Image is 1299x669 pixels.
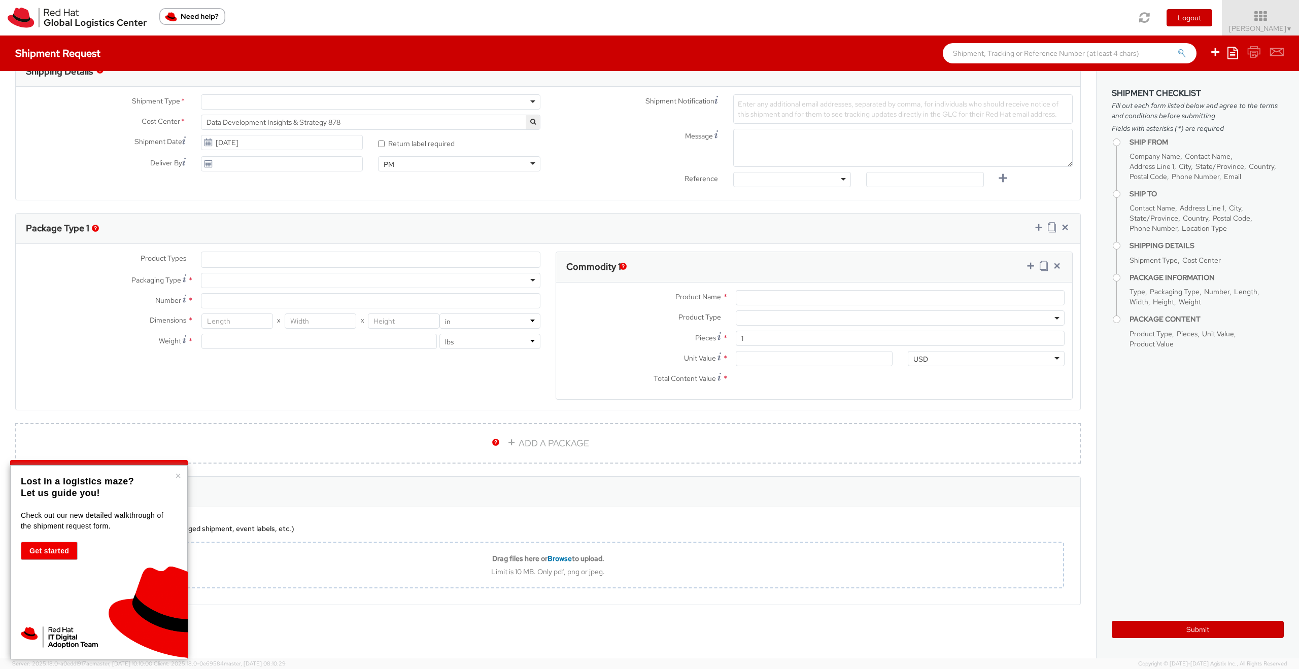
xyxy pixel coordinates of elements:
[678,312,721,322] span: Product Type
[1130,214,1178,223] span: State/Province
[1177,329,1198,338] span: Pieces
[384,159,394,169] div: PM
[738,99,1058,119] span: Enter any additional email addresses, separated by comma, for individuals who should receive noti...
[1130,287,1145,296] span: Type
[134,136,182,147] span: Shipment Date
[15,423,1081,464] a: ADD A PACKAGE
[1112,89,1284,98] h3: Shipment Checklist
[378,140,385,147] input: Return label required
[12,660,152,667] span: Server: 2025.18.0-a0edd1917ac
[159,8,225,25] button: Need help?
[1229,203,1241,213] span: City
[1130,152,1180,161] span: Company Name
[1130,339,1174,348] span: Product Value
[492,554,604,563] b: Drag files here or to upload.
[1130,315,1284,323] h4: Package Content
[548,554,572,563] span: Browse
[1130,138,1284,146] h4: Ship From
[1183,214,1208,223] span: Country
[159,336,181,345] span: Weight
[1167,9,1212,26] button: Logout
[695,333,716,342] span: Pieces
[675,292,721,301] span: Product Name
[1130,162,1174,171] span: Address Line 1
[150,315,186,325] span: Dimensions
[1286,25,1292,33] span: ▼
[26,66,93,77] h3: Shipping Details
[207,118,535,127] span: Data Development Insights & Strategy 878
[33,567,1063,576] div: Limit is 10 MB. Only pdf, png or jpeg.
[201,115,540,130] span: Data Development Insights & Strategy 878
[1130,224,1177,233] span: Phone Number
[1130,242,1284,250] h4: Shipping Details
[1179,297,1201,306] span: Weight
[21,488,100,498] strong: Let us guide you!
[1249,162,1274,171] span: Country
[15,48,100,59] h4: Shipment Request
[141,254,186,263] span: Product Types
[1229,24,1292,33] span: [PERSON_NAME]
[155,296,181,305] span: Number
[685,174,718,183] span: Reference
[1195,162,1244,171] span: State/Province
[645,96,714,107] span: Shipment Notification
[175,471,181,481] button: Close
[1112,100,1284,121] span: Fill out each form listed below and agree to the terms and conditions before submitting
[273,313,285,329] span: X
[1150,287,1200,296] span: Packaging Type
[1130,172,1167,181] span: Postal Code
[1179,162,1191,171] span: City
[356,313,368,329] span: X
[1180,203,1224,213] span: Address Line 1
[368,313,439,329] input: Height
[1153,297,1174,306] span: Height
[201,313,273,329] input: Length
[285,313,356,329] input: Width
[378,137,456,149] label: Return label required
[21,510,175,532] p: Check out our new detailed walkthrough of the shipment request form.
[943,43,1197,63] input: Shipment, Tracking or Reference Number (at least 4 chars)
[654,374,716,383] span: Total Content Value
[1204,287,1229,296] span: Number
[21,476,134,486] strong: Lost in a logistics maze?
[1130,256,1178,265] span: Shipment Type
[684,354,716,363] span: Unit Value
[1185,152,1230,161] span: Contact Name
[685,131,713,140] span: Message
[1112,123,1284,133] span: Fields with asterisks (*) are required
[142,116,180,128] span: Cost Center
[1130,329,1172,338] span: Product Type
[1112,621,1284,638] button: Submit
[1130,274,1284,281] h4: Package Information
[26,223,89,233] h3: Package Type 1
[92,660,152,667] span: master, [DATE] 10:10:00
[1130,297,1148,306] span: Width
[1130,203,1175,213] span: Contact Name
[21,542,78,560] button: Get started
[1138,660,1287,668] span: Copyright © [DATE]-[DATE] Agistix Inc., All Rights Reserved
[913,354,928,364] div: USD
[1202,329,1234,338] span: Unit Value
[154,660,286,667] span: Client: 2025.18.0-0e69584
[8,8,147,28] img: rh-logistics-00dfa346123c4ec078e1.svg
[1182,224,1227,233] span: Location Type
[1172,172,1219,181] span: Phone Number
[131,275,181,285] span: Packaging Type
[32,523,1064,534] div: Add any other attachments (e.g. photo of packaged shipment, event labels, etc.)
[1234,287,1257,296] span: Length
[132,96,180,108] span: Shipment Type
[224,660,286,667] span: master, [DATE] 08:10:29
[150,158,182,168] span: Deliver By
[1213,214,1250,223] span: Postal Code
[1182,256,1221,265] span: Cost Center
[1130,190,1284,198] h4: Ship To
[1224,172,1241,181] span: Email
[566,262,621,272] h3: Commodity 1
